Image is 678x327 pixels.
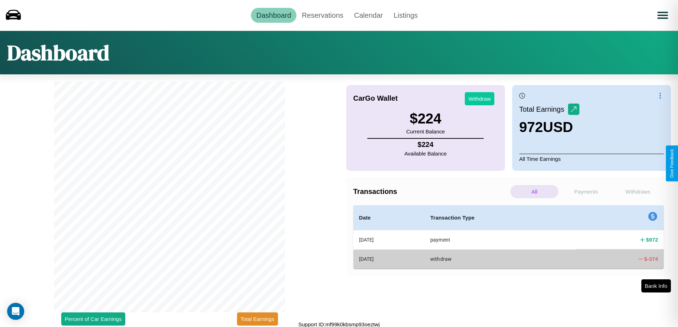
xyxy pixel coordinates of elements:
[296,8,349,23] a: Reservations
[430,213,570,222] h4: Transaction Type
[353,188,509,196] h4: Transactions
[465,92,494,105] button: Withdraw
[237,312,278,326] button: Total Earnings
[7,303,24,320] div: Open Intercom Messenger
[353,249,425,268] th: [DATE]
[404,141,447,149] h4: $ 224
[61,312,125,326] button: Percent of Car Earnings
[614,185,662,198] p: Withdraws
[349,8,388,23] a: Calendar
[359,213,419,222] h4: Date
[425,249,576,268] th: withdraw
[353,94,398,102] h4: CarGo Wallet
[562,185,610,198] p: Payments
[646,236,658,243] h4: $ 972
[404,149,447,158] p: Available Balance
[669,149,674,178] div: Give Feedback
[353,205,664,269] table: simple table
[510,185,558,198] p: All
[388,8,423,23] a: Listings
[519,103,568,116] p: Total Earnings
[406,111,445,127] h3: $ 224
[353,230,425,250] th: [DATE]
[653,5,673,25] button: Open menu
[406,127,445,136] p: Current Balance
[519,119,579,135] h3: 972 USD
[644,255,658,263] h4: $ -374
[425,230,576,250] th: payment
[7,38,109,67] h1: Dashboard
[519,154,664,164] p: All Time Earnings
[251,8,296,23] a: Dashboard
[641,279,671,292] button: Bank Info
